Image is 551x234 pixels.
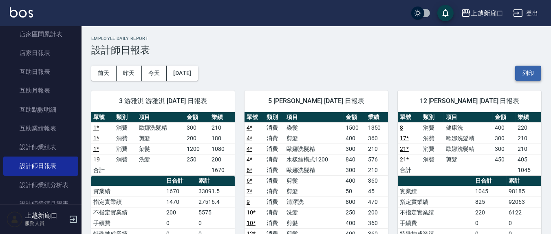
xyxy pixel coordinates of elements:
[114,133,137,143] td: 消費
[196,196,235,207] td: 27516.4
[196,218,235,228] td: 0
[93,156,100,163] a: 19
[137,143,185,154] td: 染髮
[91,196,164,207] td: 指定實業績
[437,5,454,21] button: save
[91,207,164,218] td: 不指定實業績
[10,7,33,18] img: Logo
[91,218,164,228] td: 手續費
[142,66,167,81] button: 今天
[398,112,541,176] table: a dense table
[473,176,507,186] th: 日合計
[254,97,378,105] span: 5 [PERSON_NAME] [DATE] 日報表
[264,112,284,123] th: 類別
[185,154,210,165] td: 250
[209,165,235,175] td: 1670
[185,112,210,123] th: 金額
[3,100,78,119] a: 互助點數明細
[284,175,344,186] td: 剪髮
[516,122,541,133] td: 220
[164,176,196,186] th: 日合計
[114,154,137,165] td: 消費
[3,81,78,100] a: 互助月報表
[3,138,78,157] a: 設計師業績表
[366,207,388,218] td: 200
[284,122,344,133] td: 染髮
[344,196,366,207] td: 800
[421,122,444,133] td: 消費
[196,186,235,196] td: 33091.5
[209,154,235,165] td: 200
[7,211,23,227] img: Person
[344,143,366,154] td: 300
[25,220,66,227] p: 服務人員
[473,207,507,218] td: 220
[264,122,284,133] td: 消費
[515,66,541,81] button: 列印
[185,133,210,143] td: 200
[398,218,473,228] td: 手續費
[471,8,503,18] div: 上越新廟口
[209,122,235,133] td: 210
[516,143,541,154] td: 210
[507,218,541,228] td: 0
[493,133,516,143] td: 300
[473,196,507,207] td: 825
[91,186,164,196] td: 實業績
[444,154,492,165] td: 剪髮
[421,133,444,143] td: 消費
[209,143,235,154] td: 1080
[398,186,473,196] td: 實業績
[3,119,78,138] a: 互助業績報表
[344,154,366,165] td: 840
[458,5,507,22] button: 上越新廟口
[444,112,492,123] th: 項目
[344,207,366,218] td: 250
[264,207,284,218] td: 消費
[366,175,388,186] td: 360
[284,196,344,207] td: 清潔洗
[344,175,366,186] td: 400
[516,112,541,123] th: 業績
[3,25,78,44] a: 店家區間累計表
[493,112,516,123] th: 金額
[344,112,366,123] th: 金額
[245,112,264,123] th: 單號
[167,66,198,81] button: [DATE]
[366,122,388,133] td: 1350
[137,133,185,143] td: 剪髮
[91,36,541,41] h2: Employee Daily Report
[398,207,473,218] td: 不指定實業績
[164,207,196,218] td: 200
[507,186,541,196] td: 98185
[196,176,235,186] th: 累計
[196,207,235,218] td: 5575
[114,122,137,133] td: 消費
[516,154,541,165] td: 405
[507,176,541,186] th: 累計
[264,133,284,143] td: 消費
[264,186,284,196] td: 消費
[408,97,531,105] span: 12 [PERSON_NAME] [DATE] 日報表
[516,165,541,175] td: 1045
[400,124,403,131] a: 8
[137,112,185,123] th: 項目
[185,122,210,133] td: 300
[366,154,388,165] td: 576
[366,186,388,196] td: 45
[507,196,541,207] td: 92063
[473,218,507,228] td: 0
[3,157,78,175] a: 設計師日報表
[366,133,388,143] td: 360
[284,207,344,218] td: 洗髮
[91,66,117,81] button: 前天
[421,112,444,123] th: 類別
[164,218,196,228] td: 0
[3,44,78,62] a: 店家日報表
[366,143,388,154] td: 210
[3,194,78,213] a: 設計師業績月報表
[25,212,66,220] h5: 上越新廟口
[284,112,344,123] th: 項目
[209,112,235,123] th: 業績
[366,196,388,207] td: 470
